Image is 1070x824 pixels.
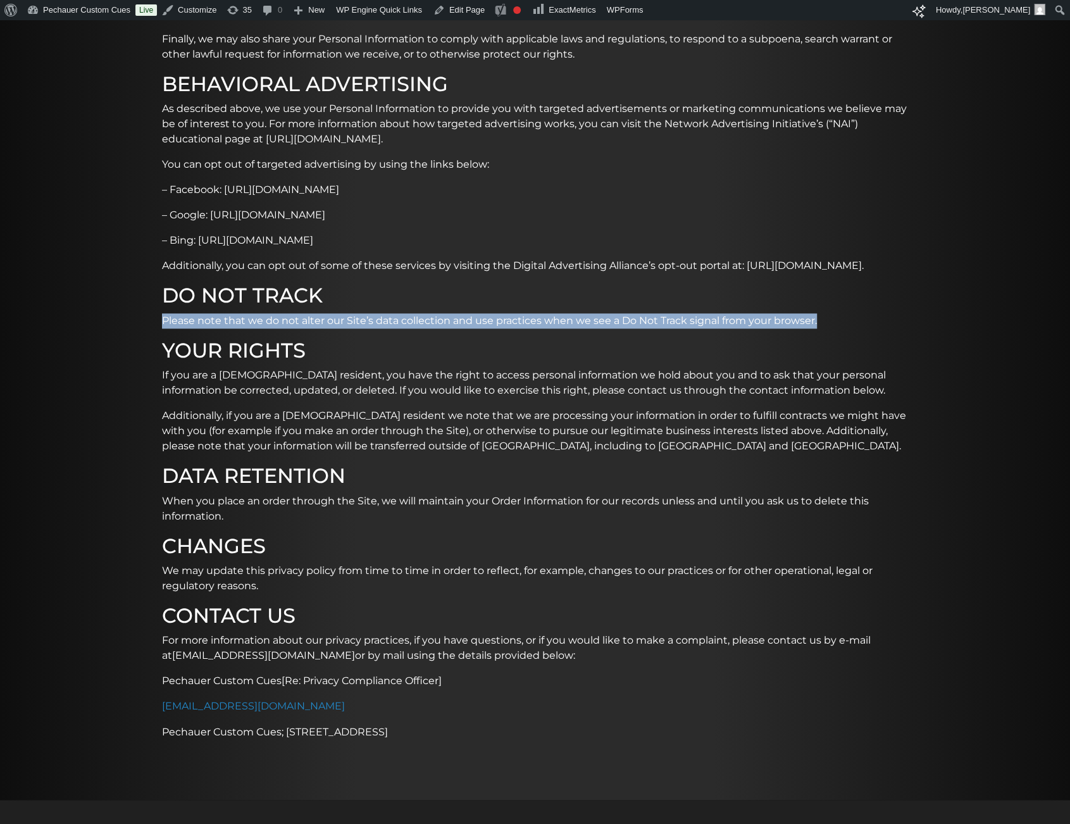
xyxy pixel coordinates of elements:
[162,339,909,363] h2: YOUR RIGHTS
[162,368,909,398] p: If you are a [DEMOGRAPHIC_DATA] resident, you have the right to access personal information we ho...
[162,534,909,558] h2: CHANGES
[162,724,909,739] p: Pechauer Custom Cues; [STREET_ADDRESS]
[162,72,909,96] h2: BEHAVIORAL ADVERTISING
[162,633,909,663] p: For more information about our privacy practices, if you have questions, or if you would like to ...
[162,208,909,223] p: – Google: [URL][DOMAIN_NAME]
[549,5,595,15] span: ExactMetrics
[162,233,909,248] p: – Bing: [URL][DOMAIN_NAME]
[162,673,909,689] p: Pechauer Custom Cues[Re: Privacy Compliance Officer]
[162,32,909,62] p: Finally, we may also share your Personal Information to comply with applicable laws and regulatio...
[162,157,909,172] p: You can opt out of targeted advertising by using the links below:
[162,101,909,147] p: As described above, we use your Personal Information to provide you with targeted advertisements ...
[162,700,345,712] a: [EMAIL_ADDRESS][DOMAIN_NAME]
[162,563,909,594] p: We may update this privacy policy from time to time in order to reflect, for example, changes to ...
[513,6,521,14] div: Focus keyphrase not set
[162,464,909,488] h2: DATA RETENTION
[162,258,909,273] p: Additionally, you can opt out of some of these services by visiting the Digital Advertising Allia...
[135,4,157,16] a: Live
[962,5,1030,15] span: [PERSON_NAME]
[162,313,909,328] p: Please note that we do not alter our Site’s data collection and use practices when we see a Do No...
[162,604,909,628] h2: CONTACT US
[162,182,909,197] p: – Facebook: [URL][DOMAIN_NAME]
[162,494,909,524] p: When you place an order through the Site, we will maintain your Order Information for our records...
[162,408,909,454] p: Additionally, if you are a [DEMOGRAPHIC_DATA] resident we note that we are processing your inform...
[162,284,909,308] h2: DO NOT TRACK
